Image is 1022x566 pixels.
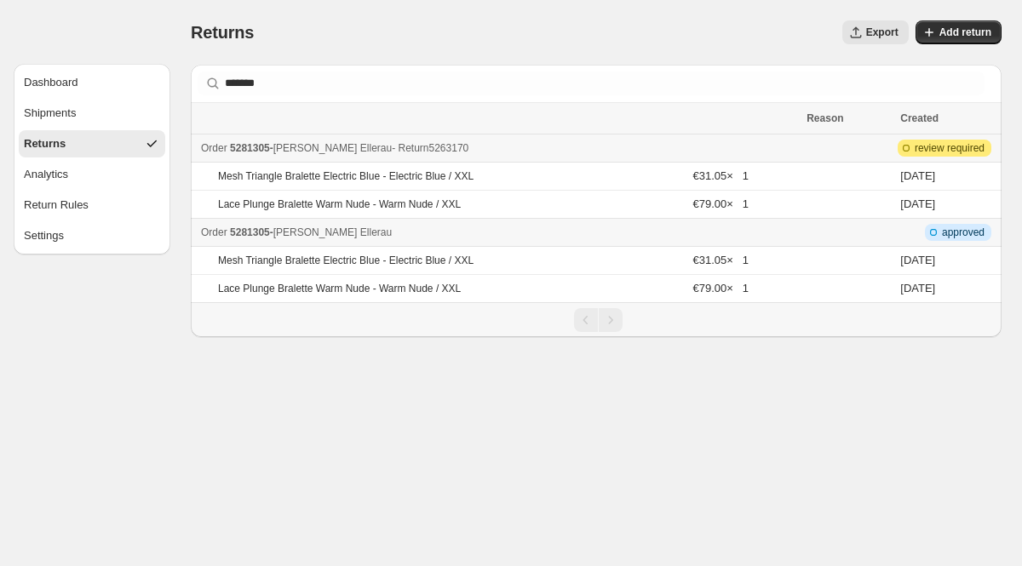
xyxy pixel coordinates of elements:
time: Wednesday, August 13, 2025 at 12:22:57 PM [900,254,935,266]
button: Analytics [19,161,165,188]
button: Export [842,20,909,44]
div: - [201,140,796,157]
span: - Return 5263170 [392,142,468,154]
p: Lace Plunge Bralette Warm Nude - Warm Nude / XXL [218,197,461,211]
span: Order [201,142,227,154]
span: [PERSON_NAME] Ellerau [273,226,392,238]
div: Settings [24,227,64,244]
span: [PERSON_NAME] Ellerau [273,142,392,154]
nav: Pagination [191,302,1002,337]
span: 5281305 [230,226,270,238]
span: Add return [939,26,991,39]
p: Mesh Triangle Bralette Electric Blue - Electric Blue / XXL [218,169,474,183]
span: Returns [191,23,254,42]
time: Tuesday, August 19, 2025 at 9:16:42 AM [900,197,935,210]
time: Tuesday, August 19, 2025 at 9:16:42 AM [900,169,935,182]
div: - [201,224,796,241]
span: 5281305 [230,142,270,154]
button: Add return [916,20,1002,44]
div: Analytics [24,166,68,183]
span: €79.00 × 1 [693,197,749,210]
p: Lace Plunge Bralette Warm Nude - Warm Nude / XXL [218,282,461,295]
span: Order [201,226,227,238]
span: €31.05 × 1 [693,254,749,266]
div: Shipments [24,105,76,122]
span: €79.00 × 1 [693,282,749,294]
button: Settings [19,222,165,249]
span: €31.05 × 1 [693,169,749,182]
span: Export [866,26,899,39]
time: Wednesday, August 13, 2025 at 12:22:57 PM [900,282,935,294]
div: Returns [24,135,66,152]
button: Shipments [19,100,165,127]
span: Created [900,112,939,124]
button: Dashboard [19,69,165,96]
div: Return Rules [24,197,89,214]
span: approved [942,226,985,239]
span: review required [915,141,985,155]
p: Mesh Triangle Bralette Electric Blue - Electric Blue / XXL [218,254,474,267]
div: Dashboard [24,74,78,91]
button: Return Rules [19,192,165,219]
button: Returns [19,130,165,157]
span: Reason [807,112,843,124]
